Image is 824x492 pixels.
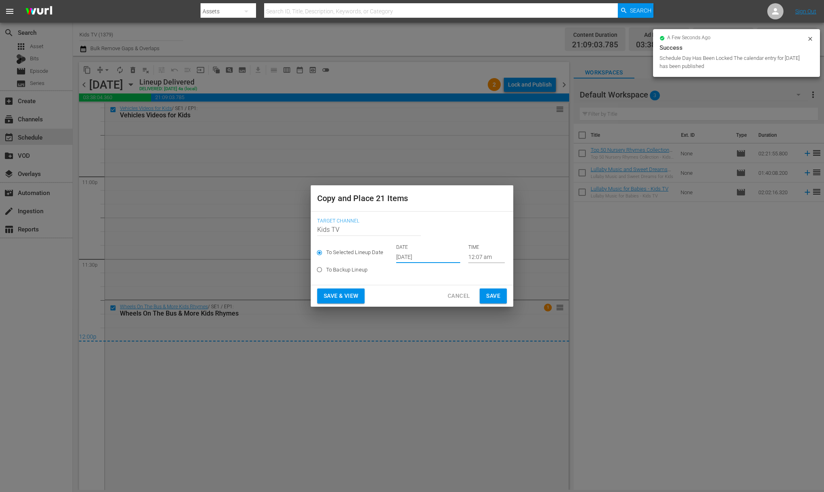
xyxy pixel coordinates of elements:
span: Cancel [448,291,470,301]
p: TIME [468,244,505,251]
button: Save & View [317,288,365,303]
span: a few seconds ago [667,35,711,41]
p: DATE [396,244,460,251]
span: To Backup Lineup [326,266,367,274]
span: Search [630,3,651,18]
span: To Selected Lineup Date [326,248,383,257]
a: Sign Out [795,8,816,15]
span: Target Channel [317,218,503,225]
span: Save [486,291,500,301]
div: Schedule Day Has Been Locked The calendar entry for [DATE] has been published [660,54,805,70]
span: menu [5,6,15,16]
h2: Copy and Place 21 Items [317,192,507,205]
span: Save & View [324,291,358,301]
div: Success [660,43,813,53]
button: Save [480,288,507,303]
button: Cancel [441,288,476,303]
img: ans4CAIJ8jUAAAAAAAAAAAAAAAAAAAAAAAAgQb4GAAAAAAAAAAAAAAAAAAAAAAAAJMjXAAAAAAAAAAAAAAAAAAAAAAAAgAT5G... [19,2,58,21]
